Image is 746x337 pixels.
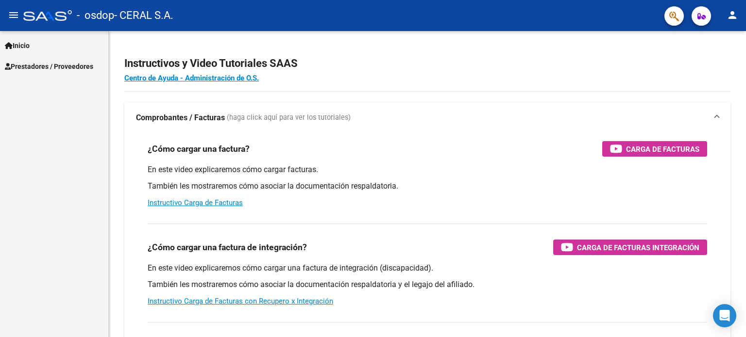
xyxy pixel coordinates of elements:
[148,181,707,192] p: También les mostraremos cómo asociar la documentación respaldatoria.
[148,297,333,305] a: Instructivo Carga de Facturas con Recupero x Integración
[77,5,114,26] span: - osdop
[148,279,707,290] p: También les mostraremos cómo asociar la documentación respaldatoria y el legajo del afiliado.
[124,74,259,82] a: Centro de Ayuda - Administración de O.S.
[727,9,738,21] mat-icon: person
[227,112,351,123] span: (haga click aquí para ver los tutoriales)
[148,164,707,175] p: En este video explicaremos cómo cargar facturas.
[124,54,730,73] h2: Instructivos y Video Tutoriales SAAS
[577,241,699,254] span: Carga de Facturas Integración
[148,198,243,207] a: Instructivo Carga de Facturas
[5,61,93,72] span: Prestadores / Proveedores
[626,143,699,155] span: Carga de Facturas
[148,241,307,254] h3: ¿Cómo cargar una factura de integración?
[136,112,225,123] strong: Comprobantes / Facturas
[713,304,736,327] div: Open Intercom Messenger
[148,263,707,273] p: En este video explicaremos cómo cargar una factura de integración (discapacidad).
[8,9,19,21] mat-icon: menu
[114,5,173,26] span: - CERAL S.A.
[602,141,707,157] button: Carga de Facturas
[124,102,730,133] mat-expansion-panel-header: Comprobantes / Facturas (haga click aquí para ver los tutoriales)
[553,240,707,255] button: Carga de Facturas Integración
[148,142,250,156] h3: ¿Cómo cargar una factura?
[5,40,30,51] span: Inicio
